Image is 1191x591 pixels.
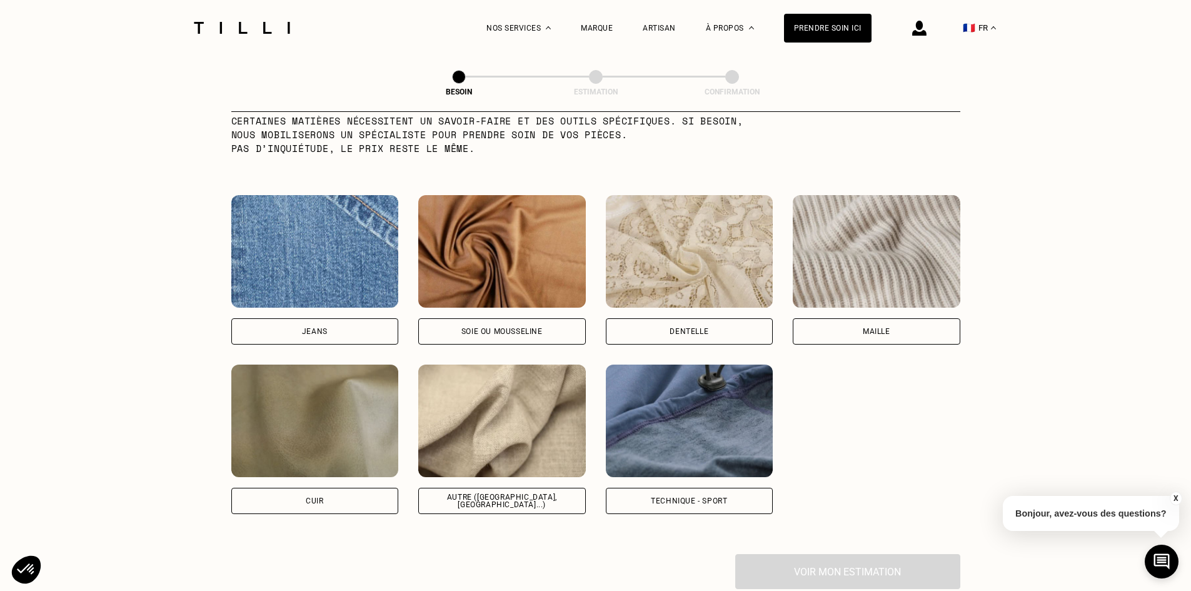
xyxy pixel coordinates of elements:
[784,14,872,43] a: Prendre soin ici
[231,365,399,477] img: Tilli retouche vos vêtements en Cuir
[991,26,996,29] img: menu déroulant
[670,328,708,335] div: Dentelle
[429,493,575,508] div: Autre ([GEOGRAPHIC_DATA], [GEOGRAPHIC_DATA]...)
[670,88,795,96] div: Confirmation
[1003,496,1179,531] p: Bonjour, avez-vous des questions?
[863,328,890,335] div: Maille
[1169,492,1182,505] button: X
[418,365,586,477] img: Tilli retouche vos vêtements en Autre (coton, jersey...)
[189,22,294,34] img: Logo du service de couturière Tilli
[302,328,328,335] div: Jeans
[912,21,927,36] img: icône connexion
[643,24,676,33] a: Artisan
[533,88,658,96] div: Estimation
[749,26,754,29] img: Menu déroulant à propos
[651,497,727,505] div: Technique - Sport
[606,195,773,308] img: Tilli retouche vos vêtements en Dentelle
[546,26,551,29] img: Menu déroulant
[396,88,521,96] div: Besoin
[606,365,773,477] img: Tilli retouche vos vêtements en Technique - Sport
[581,24,613,33] a: Marque
[306,497,323,505] div: Cuir
[231,195,399,308] img: Tilli retouche vos vêtements en Jeans
[963,22,975,34] span: 🇫🇷
[418,195,586,308] img: Tilli retouche vos vêtements en Soie ou mousseline
[231,114,770,155] p: Certaines matières nécessitent un savoir-faire et des outils spécifiques. Si besoin, nous mobilis...
[461,328,543,335] div: Soie ou mousseline
[793,195,960,308] img: Tilli retouche vos vêtements en Maille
